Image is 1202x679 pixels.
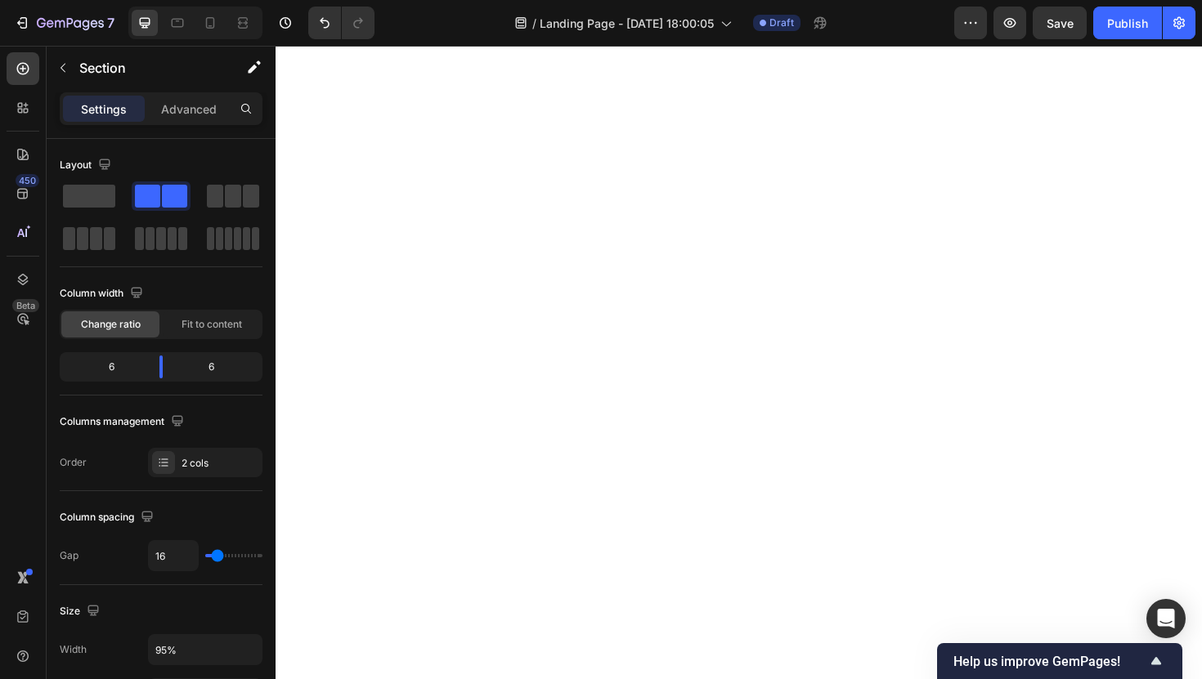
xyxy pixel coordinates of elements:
[1107,15,1148,32] div: Publish
[107,13,114,33] p: 7
[1047,16,1074,30] span: Save
[182,317,242,332] span: Fit to content
[79,58,213,78] p: Section
[276,46,1202,679] iframe: Design area
[769,16,794,30] span: Draft
[182,456,258,471] div: 2 cols
[176,355,259,378] div: 6
[60,642,87,657] div: Width
[532,15,536,32] span: /
[953,651,1166,671] button: Show survey - Help us improve GemPages!
[149,541,198,570] input: Auto
[60,455,87,470] div: Order
[953,654,1146,669] span: Help us improve GemPages!
[12,299,39,312] div: Beta
[16,174,39,187] div: 450
[60,154,114,176] div: Layout
[1146,599,1186,638] div: Open Intercom Messenger
[161,101,217,118] p: Advanced
[60,507,157,529] div: Column spacing
[60,601,103,623] div: Size
[1033,7,1087,39] button: Save
[149,635,262,664] input: Auto
[308,7,375,39] div: Undo/Redo
[540,15,714,32] span: Landing Page - [DATE] 18:00:05
[63,355,146,378] div: 6
[81,317,141,332] span: Change ratio
[60,411,187,433] div: Columns management
[60,548,78,563] div: Gap
[1093,7,1162,39] button: Publish
[60,283,146,305] div: Column width
[81,101,127,118] p: Settings
[7,7,122,39] button: 7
